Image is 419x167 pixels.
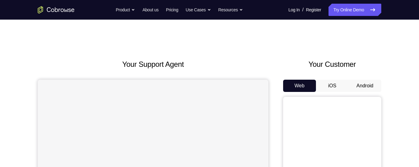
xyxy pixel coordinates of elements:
a: Log In [288,4,300,16]
button: Resources [218,4,243,16]
a: Pricing [166,4,178,16]
button: iOS [316,80,349,92]
h2: Your Support Agent [38,59,268,70]
button: Use Cases [186,4,211,16]
button: Product [116,4,135,16]
button: Android [348,80,381,92]
button: Web [283,80,316,92]
a: Try Online Demo [329,4,381,16]
a: Go to the home page [38,6,75,13]
h2: Your Customer [283,59,381,70]
a: About us [142,4,158,16]
span: / [302,6,303,13]
a: Register [306,4,321,16]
